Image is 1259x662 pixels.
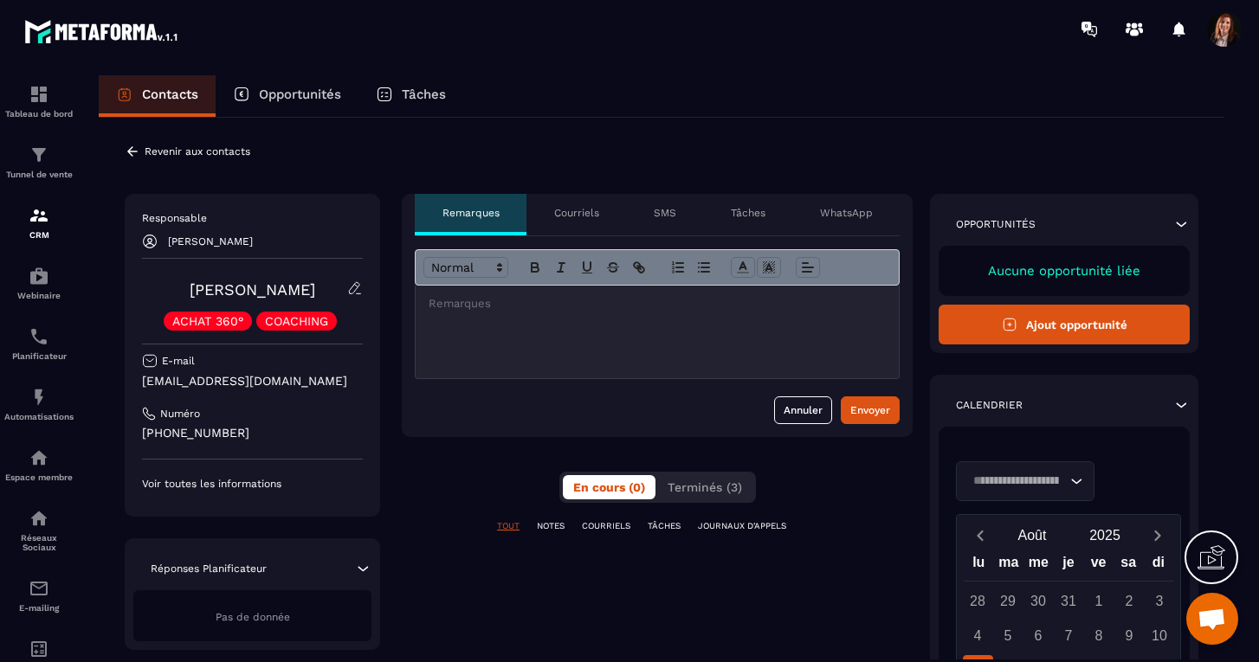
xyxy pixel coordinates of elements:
div: di [1143,550,1173,581]
img: automations [29,387,49,408]
p: [PERSON_NAME] [168,235,253,247]
button: Terminés (3) [657,475,752,499]
p: CRM [4,230,74,240]
div: 3 [1145,586,1175,616]
img: formation [29,205,49,226]
p: Courriels [554,206,599,220]
a: automationsautomationsAutomatisations [4,374,74,434]
div: 1 [1084,586,1114,616]
p: Tâches [731,206,765,220]
div: 30 [1023,586,1054,616]
p: Calendrier [956,398,1023,412]
p: Réponses Planificateur [151,562,267,575]
div: 2 [1114,586,1145,616]
p: Aucune opportunité liée [956,263,1172,279]
p: Opportunités [259,87,341,102]
p: E-mail [162,354,195,368]
button: Open months overlay [996,520,1069,550]
img: automations [29,447,49,468]
button: Open years overlay [1069,520,1141,550]
div: 28 [963,586,993,616]
p: [PHONE_NUMBER] [142,425,363,441]
img: logo [24,16,180,47]
div: je [1054,550,1084,581]
button: Next month [1141,524,1173,547]
div: lu [964,550,994,581]
p: SMS [654,206,676,220]
img: formation [29,84,49,105]
p: Tâches [402,87,446,102]
img: email [29,578,49,599]
div: 7 [1054,620,1084,651]
div: 10 [1145,620,1175,651]
p: Espace membre [4,472,74,482]
div: 31 [1054,586,1084,616]
div: ve [1083,550,1114,581]
p: Responsable [142,211,363,225]
div: Search for option [956,461,1094,501]
a: formationformationTunnel de vente [4,132,74,192]
span: Terminés (3) [668,480,742,494]
div: me [1023,550,1054,581]
a: formationformationTableau de bord [4,71,74,132]
p: Voir toutes les informations [142,477,363,491]
img: scheduler [29,326,49,347]
p: [EMAIL_ADDRESS][DOMAIN_NAME] [142,373,363,389]
img: social-network [29,508,49,529]
p: NOTES [537,520,565,532]
button: Envoyer [841,396,900,424]
span: En cours (0) [573,480,645,494]
button: Previous month [964,524,996,547]
span: Pas de donnée [216,611,290,623]
div: sa [1114,550,1144,581]
p: TOUT [497,520,520,532]
a: emailemailE-mailing [4,565,74,626]
input: Search for option [967,472,1066,491]
div: Envoyer [850,402,890,419]
a: Tâches [358,75,463,117]
p: E-mailing [4,603,74,613]
button: Annuler [774,396,832,424]
p: Réseaux Sociaux [4,533,74,552]
p: Webinaire [4,291,74,300]
p: Tableau de bord [4,109,74,119]
button: Ajout opportunité [939,305,1190,344]
button: En cours (0) [563,475,655,499]
a: Ouvrir le chat [1186,593,1238,645]
p: JOURNAUX D'APPELS [698,520,786,532]
div: 8 [1084,620,1114,651]
p: COACHING [265,315,328,327]
a: schedulerschedulerPlanificateur [4,313,74,374]
p: Tunnel de vente [4,170,74,179]
div: 9 [1114,620,1145,651]
p: Remarques [442,206,500,220]
div: 5 [993,620,1023,651]
div: ma [994,550,1024,581]
a: Contacts [99,75,216,117]
div: 29 [993,586,1023,616]
a: [PERSON_NAME] [190,280,315,299]
p: ACHAT 360° [172,315,243,327]
p: Numéro [160,407,200,421]
p: Automatisations [4,412,74,421]
p: Opportunités [956,217,1036,231]
img: formation [29,145,49,165]
p: Planificateur [4,351,74,361]
img: accountant [29,639,49,659]
div: 4 [963,620,993,651]
a: formationformationCRM [4,192,74,253]
a: automationsautomationsEspace membre [4,434,74,495]
p: COURRIELS [582,520,630,532]
p: Revenir aux contacts [145,145,250,157]
p: TÂCHES [648,520,681,532]
div: 6 [1023,620,1054,651]
img: automations [29,266,49,286]
a: Opportunités [216,75,358,117]
a: automationsautomationsWebinaire [4,253,74,313]
a: social-networksocial-networkRéseaux Sociaux [4,495,74,565]
p: WhatsApp [820,206,873,220]
p: Contacts [142,87,198,102]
